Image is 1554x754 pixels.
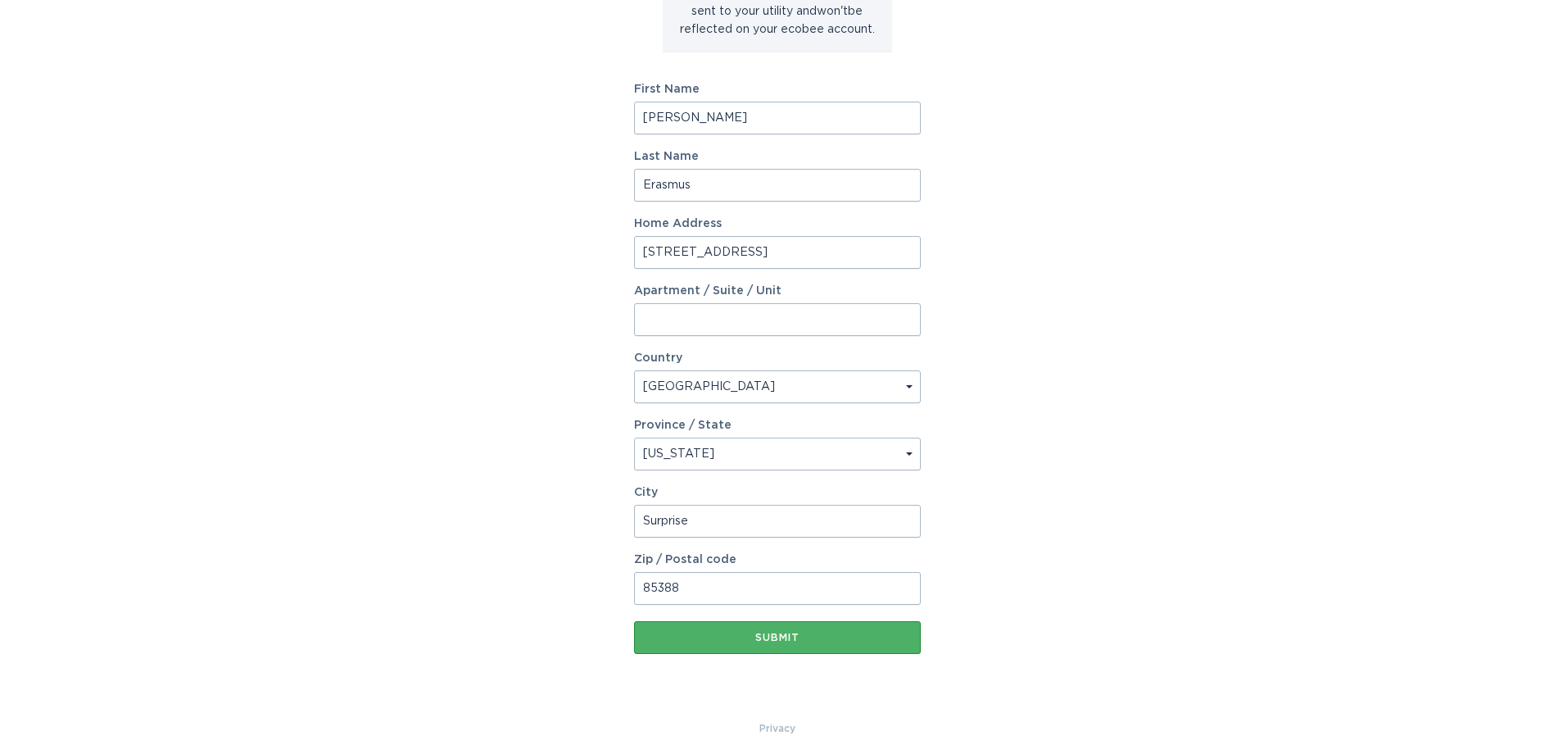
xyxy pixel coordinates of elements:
label: Zip / Postal code [634,554,921,565]
label: City [634,487,921,498]
button: Submit [634,621,921,654]
label: Country [634,352,682,364]
label: Apartment / Suite / Unit [634,285,921,297]
label: Province / State [634,420,732,431]
div: Submit [642,633,913,643]
label: Last Name [634,151,921,162]
label: Home Address [634,218,921,229]
label: First Name [634,84,921,95]
a: Privacy Policy & Terms of Use [759,720,795,738]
